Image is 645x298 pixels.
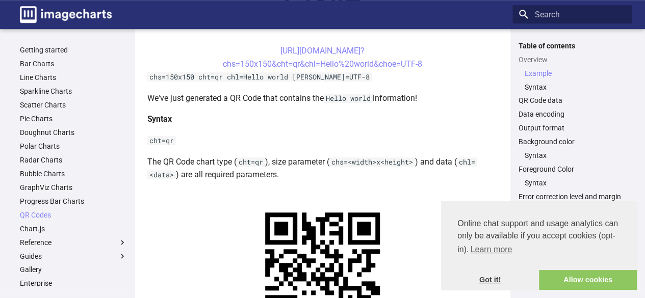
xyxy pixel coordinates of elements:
[525,83,626,92] a: Syntax
[20,100,127,110] a: Scatter Charts
[20,238,127,247] label: Reference
[519,123,626,132] a: Output format
[441,270,539,290] a: dismiss cookie message
[519,192,626,201] a: Error correction level and margin
[20,155,127,165] a: Radar Charts
[20,142,127,151] a: Polar Charts
[16,2,116,27] a: Image-Charts documentation
[20,252,127,261] label: Guides
[20,114,127,123] a: Pie Charts
[20,197,127,206] a: Progress Bar Charts
[20,183,127,192] a: GraphViz Charts
[457,218,621,257] span: Online chat support and usage analytics can only be available if you accept cookies (opt-in).
[519,55,626,64] a: Overview
[147,72,372,82] code: chs=150x150 cht=qr chl=Hello world [PERSON_NAME]=UTF-8
[147,113,498,126] h4: Syntax
[20,128,127,137] a: Doughnut Charts
[147,136,176,145] code: cht=qr
[147,155,498,181] p: The QR Code chart type ( ), size parameter ( ) and data ( ) are all required parameters.
[20,224,127,233] a: Chart.js
[512,41,632,202] nav: Table of contents
[519,110,626,119] a: Data encoding
[20,59,127,68] a: Bar Charts
[519,151,626,160] nav: Background color
[519,137,626,146] a: Background color
[20,87,127,96] a: Sparkline Charts
[539,270,637,290] a: allow cookies
[519,178,626,187] nav: Foreground Color
[237,157,265,167] code: cht=qr
[20,6,112,23] img: logo
[329,157,415,167] code: chs=<width>x<height>
[20,73,127,82] a: Line Charts
[20,45,127,55] a: Getting started
[512,5,632,23] input: Search
[525,151,626,160] a: Syntax
[441,201,637,290] div: cookieconsent
[512,41,632,50] label: Table of contents
[519,165,626,174] a: Foreground Color
[20,210,127,220] a: QR Codes
[324,94,373,103] code: Hello world
[20,279,127,288] a: Enterprise
[147,92,498,105] p: We've just generated a QR Code that contains the information!
[525,178,626,187] a: Syntax
[223,46,422,69] a: [URL][DOMAIN_NAME]?chs=150x150&cht=qr&chl=Hello%20world&choe=UTF-8
[469,242,513,257] a: learn more about cookies
[519,69,626,92] nav: Overview
[20,265,127,274] a: Gallery
[20,169,127,178] a: Bubble Charts
[525,69,626,78] a: Example
[519,96,626,105] a: QR Code data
